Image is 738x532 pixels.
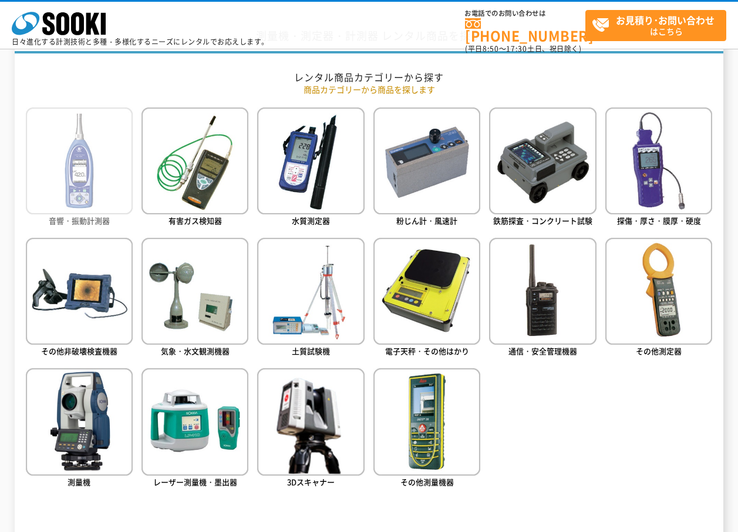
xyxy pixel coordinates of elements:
a: お見積り･お問い合わせはこちら [585,10,726,41]
img: 有害ガス検知器 [141,107,248,214]
p: 商品カテゴリーから商品を探します [26,83,713,96]
img: 測量機 [26,368,133,475]
img: 探傷・厚さ・膜厚・硬度 [605,107,712,214]
span: 3Dスキャナー [287,476,335,487]
span: レーザー測量機・墨出器 [153,476,237,487]
a: [PHONE_NUMBER] [465,18,585,42]
span: その他測定器 [636,345,682,356]
img: 鉄筋探査・コンクリート試験 [489,107,596,214]
img: 粉じん計・風速計 [373,107,480,214]
span: 通信・安全管理機器 [508,345,577,356]
img: その他非破壊検査機器 [26,238,133,345]
span: 粉じん計・風速計 [396,215,457,226]
span: 土質試験機 [292,345,330,356]
a: 粉じん計・風速計 [373,107,480,229]
span: 有害ガス検知器 [169,215,222,226]
span: その他非破壊検査機器 [41,345,117,356]
span: お電話でのお問い合わせは [465,10,585,17]
span: 音響・振動計測器 [49,215,110,226]
img: 通信・安全管理機器 [489,238,596,345]
span: はこちら [592,11,726,40]
a: レーザー測量機・墨出器 [141,368,248,490]
span: 8:50 [483,43,499,54]
a: その他測定器 [605,238,712,359]
a: 土質試験機 [257,238,364,359]
img: その他測定器 [605,238,712,345]
a: 水質測定器 [257,107,364,229]
img: 土質試験機 [257,238,364,345]
a: 有害ガス検知器 [141,107,248,229]
span: 探傷・厚さ・膜厚・硬度 [617,215,701,226]
span: 鉄筋探査・コンクリート試験 [493,215,592,226]
span: 水質測定器 [292,215,330,226]
h2: レンタル商品カテゴリーから探す [26,71,713,83]
a: その他測量機器 [373,368,480,490]
a: 通信・安全管理機器 [489,238,596,359]
span: 電子天秤・その他はかり [385,345,469,356]
a: 鉄筋探査・コンクリート試験 [489,107,596,229]
p: 日々進化する計測技術と多種・多様化するニーズにレンタルでお応えします。 [12,38,269,45]
img: 水質測定器 [257,107,364,214]
img: 電子天秤・その他はかり [373,238,480,345]
span: 測量機 [68,476,90,487]
span: その他測量機器 [400,476,454,487]
a: 探傷・厚さ・膜厚・硬度 [605,107,712,229]
a: 3Dスキャナー [257,368,364,490]
a: 気象・水文観測機器 [141,238,248,359]
img: 音響・振動計測器 [26,107,133,214]
a: その他非破壊検査機器 [26,238,133,359]
img: レーザー測量機・墨出器 [141,368,248,475]
img: 3Dスキャナー [257,368,364,475]
a: 音響・振動計測器 [26,107,133,229]
span: 17:30 [506,43,527,54]
span: (平日 ～ 土日、祝日除く) [465,43,581,54]
strong: お見積り･お問い合わせ [616,13,715,27]
a: 電子天秤・その他はかり [373,238,480,359]
img: その他測量機器 [373,368,480,475]
img: 気象・水文観測機器 [141,238,248,345]
span: 気象・水文観測機器 [161,345,230,356]
a: 測量機 [26,368,133,490]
